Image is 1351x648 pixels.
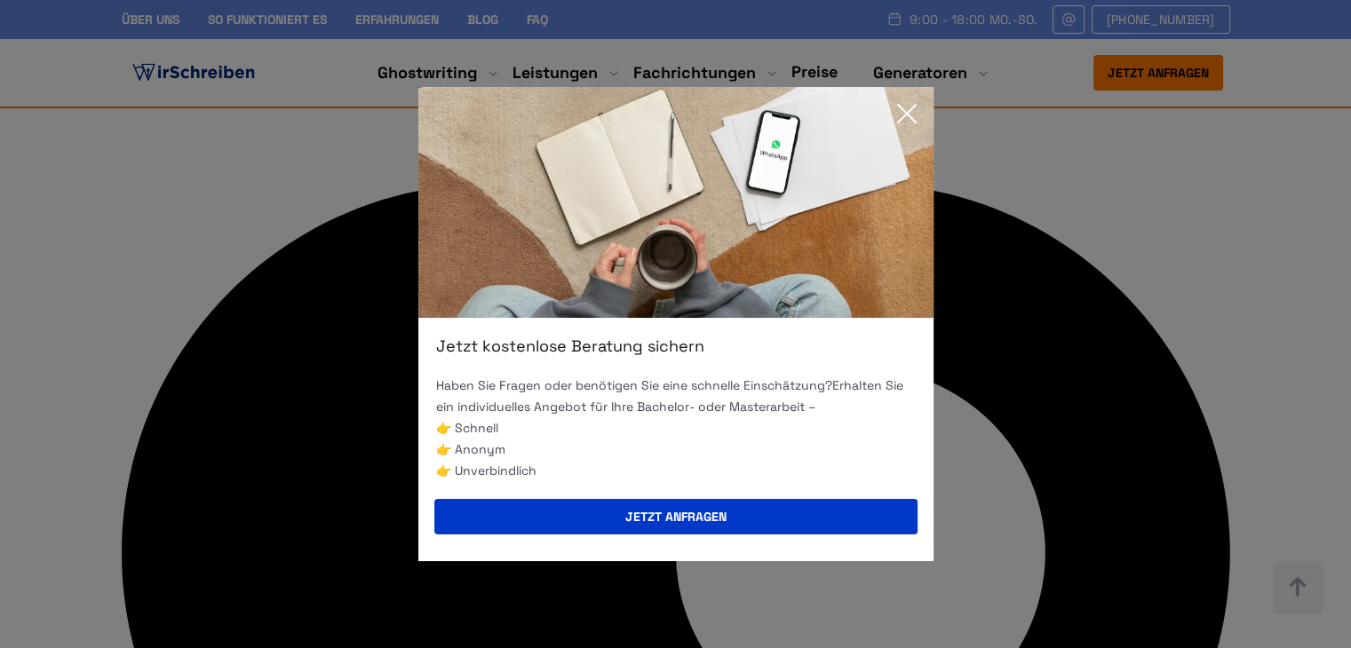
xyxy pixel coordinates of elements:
[418,87,934,318] img: exit
[436,375,916,417] p: Haben Sie Fragen oder benötigen Sie eine schnelle Einschätzung? Erhalten Sie ein individuelles An...
[436,460,916,481] li: 👉 Unverbindlich
[434,499,918,534] button: Jetzt anfragen
[436,417,916,439] li: 👉 Schnell
[418,336,934,357] div: Jetzt kostenlose Beratung sichern
[436,439,916,460] li: 👉 Anonym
